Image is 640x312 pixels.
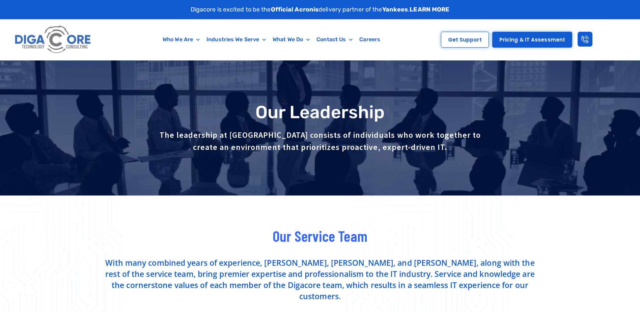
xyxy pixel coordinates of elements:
[191,5,450,14] p: Digacore is excited to be the delivery partner of the .
[271,6,319,13] strong: Official Acronis
[313,32,356,47] a: Contact Us
[410,6,449,13] a: LEARN MORE
[203,32,269,47] a: Industries We Serve
[448,37,482,42] span: Get Support
[159,32,203,47] a: Who We Are
[273,227,367,245] span: Our Service Team
[158,129,482,153] p: The leadership at [GEOGRAPHIC_DATA] consists of individuals who work together to create an enviro...
[441,32,489,48] a: Get Support
[269,32,313,47] a: What We Do
[499,37,565,42] span: Pricing & IT Assessment
[104,103,536,122] h1: Our Leadership
[382,6,408,13] strong: Yankees
[126,32,417,47] nav: Menu
[492,32,572,48] a: Pricing & IT Assessment
[356,32,384,47] a: Careers
[104,257,536,302] p: With many combined years of experience, [PERSON_NAME], [PERSON_NAME], and [PERSON_NAME], along wi...
[13,23,93,57] img: Digacore logo 1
